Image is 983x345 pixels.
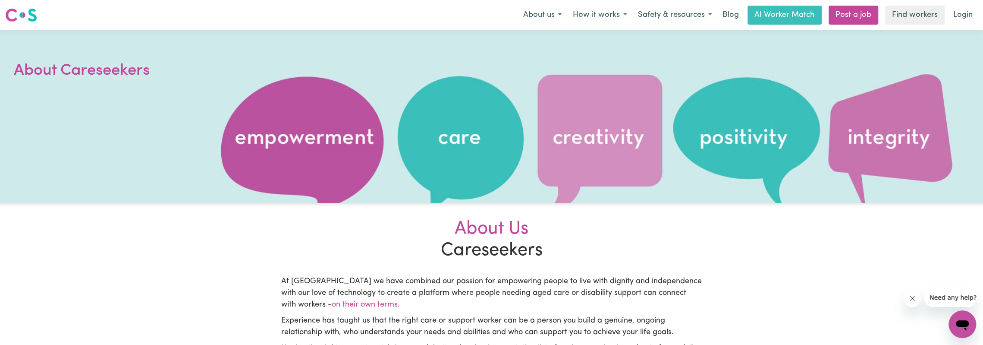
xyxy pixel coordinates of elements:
[276,218,707,262] h2: Careseekers
[14,60,221,82] h1: About Careseekers
[281,276,702,311] p: At [GEOGRAPHIC_DATA] we have combined our passion for empowering people to live with dignity and ...
[281,218,702,240] div: About Us
[948,310,976,338] iframe: Button to launch messaging window
[948,6,978,25] a: Login
[5,5,37,25] a: Careseekers logo
[829,6,878,25] a: Post a job
[717,6,744,25] a: Blog
[281,315,702,339] p: Experience has taught us that the right care or support worker can be a person you build a genuin...
[5,6,52,13] span: Need any help?
[567,6,632,24] button: How it works
[904,290,921,307] iframe: Close message
[332,301,400,309] span: on their own terms.
[5,7,37,23] img: Careseekers logo
[885,6,945,25] a: Find workers
[518,6,567,24] button: About us
[747,6,822,25] a: AI Worker Match
[632,6,717,24] button: Safety & resources
[924,288,976,307] iframe: Message from company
